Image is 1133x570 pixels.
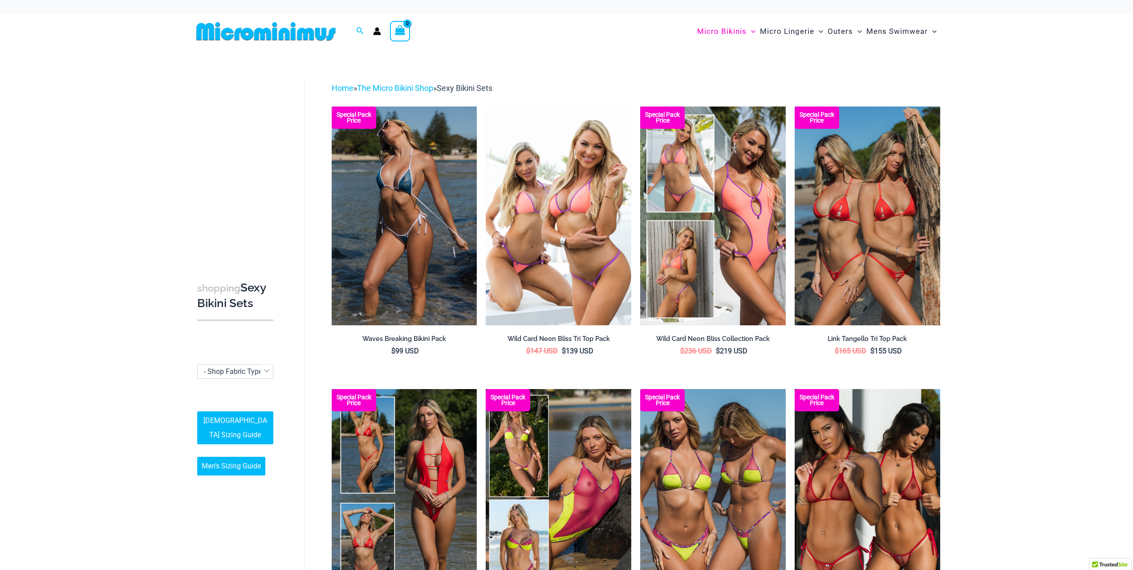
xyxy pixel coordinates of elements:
[526,347,558,355] bdi: 147 USD
[391,347,419,355] bdi: 99 USD
[640,335,786,346] a: Wild Card Neon Bliss Collection Pack
[814,20,823,43] span: Menu Toggle
[332,394,376,406] b: Special Pack Price
[835,347,839,355] span: $
[562,347,593,355] bdi: 139 USD
[864,18,939,45] a: Mens SwimwearMenu ToggleMenu Toggle
[694,16,941,46] nav: Site Navigation
[197,411,273,444] a: [DEMOGRAPHIC_DATA] Sizing Guide
[486,335,631,346] a: Wild Card Neon Bliss Tri Top Pack
[760,20,814,43] span: Micro Lingerie
[486,394,530,406] b: Special Pack Price
[197,74,277,253] iframe: TrustedSite Certified
[356,26,364,37] a: Search icon link
[562,347,566,355] span: $
[747,20,755,43] span: Menu Toggle
[835,347,866,355] bdi: 165 USD
[332,83,353,93] a: Home
[332,335,477,346] a: Waves Breaking Bikini Pack
[680,347,684,355] span: $
[486,107,631,325] a: Wild Card Neon Bliss Tri Top PackWild Card Neon Bliss Tri Top Pack BWild Card Neon Bliss Tri Top ...
[795,107,940,325] img: Bikini Pack
[486,107,631,325] img: Wild Card Neon Bliss Tri Top Pack
[640,107,786,325] img: Collection Pack (7)
[795,335,940,343] h2: Link Tangello Tri Top Pack
[825,18,864,45] a: OutersMenu ToggleMenu Toggle
[391,347,395,355] span: $
[795,335,940,346] a: Link Tangello Tri Top Pack
[716,347,720,355] span: $
[795,107,940,325] a: Bikini Pack Bikini Pack BBikini Pack B
[870,347,902,355] bdi: 155 USD
[640,335,786,343] h2: Wild Card Neon Bliss Collection Pack
[697,20,747,43] span: Micro Bikinis
[204,367,262,376] span: - Shop Fabric Type
[357,83,433,93] a: The Micro Bikini Shop
[695,18,758,45] a: Micro BikinisMenu ToggleMenu Toggle
[198,365,273,378] span: - Shop Fabric Type
[526,347,530,355] span: $
[640,107,786,325] a: Collection Pack (7) Collection Pack B (1)Collection Pack B (1)
[332,107,477,325] a: Waves Breaking Ocean 312 Top 456 Bottom 08 Waves Breaking Ocean 312 Top 456 Bottom 04Waves Breaki...
[758,18,825,45] a: Micro LingerieMenu ToggleMenu Toggle
[197,280,273,311] h3: Sexy Bikini Sets
[853,20,862,43] span: Menu Toggle
[197,283,240,294] span: shopping
[795,112,839,123] b: Special Pack Price
[373,27,381,35] a: Account icon link
[486,335,631,343] h2: Wild Card Neon Bliss Tri Top Pack
[390,21,410,41] a: View Shopping Cart, empty
[640,394,685,406] b: Special Pack Price
[928,20,937,43] span: Menu Toggle
[332,335,477,343] h2: Waves Breaking Bikini Pack
[437,83,492,93] span: Sexy Bikini Sets
[870,347,874,355] span: $
[332,83,492,93] span: » »
[866,20,928,43] span: Mens Swimwear
[680,347,712,355] bdi: 236 USD
[193,21,339,41] img: MM SHOP LOGO FLAT
[197,364,273,379] span: - Shop Fabric Type
[332,107,477,325] img: Waves Breaking Ocean 312 Top 456 Bottom 08
[640,112,685,123] b: Special Pack Price
[795,394,839,406] b: Special Pack Price
[716,347,747,355] bdi: 219 USD
[332,112,376,123] b: Special Pack Price
[828,20,853,43] span: Outers
[197,457,265,476] a: Men’s Sizing Guide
